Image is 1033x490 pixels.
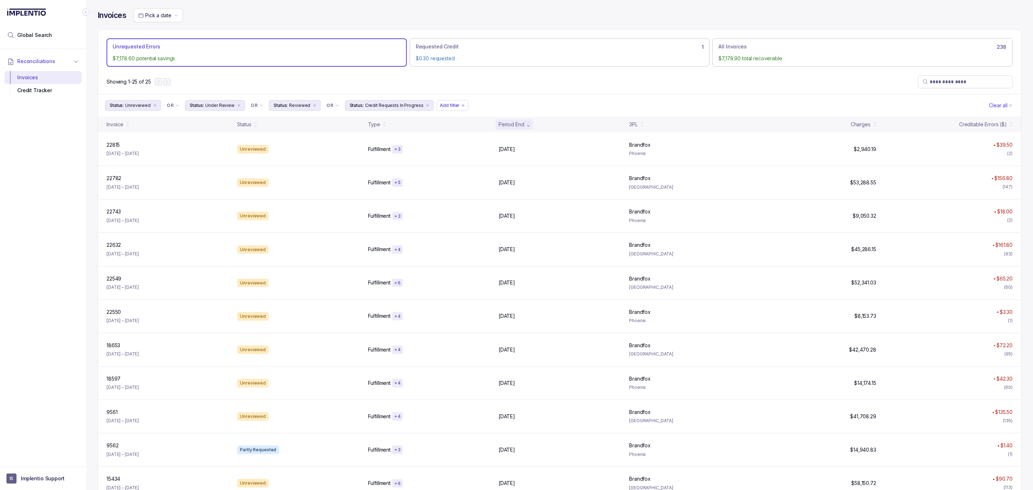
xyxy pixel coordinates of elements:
div: Unreviewed [237,345,269,354]
p: 22550 [107,308,121,316]
div: Invoices [10,71,76,84]
p: Showing 1-25 of 25 [107,78,151,85]
p: [DATE] – [DATE] [107,184,139,191]
div: Unreviewed [237,479,269,487]
p: 22815 [107,141,120,149]
p: $72.20 [996,342,1013,349]
p: Brandfox [629,442,651,449]
p: Brandfox [629,308,651,316]
img: red pointer upwards [993,378,995,380]
p: + 3 [394,146,401,152]
p: [DATE] – [DATE] [107,451,139,458]
p: Fulfillment [368,413,391,420]
button: Filter Chip Connector undefined [324,100,342,110]
p: $7,178.60 potential savings [113,55,401,62]
p: Status: [110,102,124,109]
p: Fulfillment [368,346,391,353]
button: Reconciliations [4,53,82,69]
p: $2,940.19 [854,146,876,153]
div: (93) [1004,250,1013,258]
p: + 5 [394,180,401,185]
p: Brandfox [629,475,651,482]
div: Unreviewed [237,245,269,254]
button: Filter Chip Connector undefined [248,100,266,110]
p: 15434 [107,475,120,482]
div: (147) [1003,183,1013,190]
p: Brandfox [629,208,651,215]
p: [DATE] [499,246,515,253]
p: [GEOGRAPHIC_DATA] [629,350,751,358]
p: $58,150.72 [851,480,876,487]
p: Fulfillment [368,312,391,320]
div: Creditable Errors ($) [959,121,1007,128]
button: Filter Chip Add filter [437,100,468,111]
button: User initialsImplentio Support [6,473,80,484]
p: Unrequested Errors [113,43,160,50]
p: [DATE] – [DATE] [107,317,139,324]
p: Phoenix [629,150,751,157]
div: Reconciliations [4,70,82,99]
p: $0.30 requested [416,55,704,62]
p: Brandfox [629,342,651,349]
div: Unreviewed [237,379,269,387]
p: Fulfillment [368,446,391,453]
p: Fulfillment [368,179,391,186]
div: Unreviewed [237,312,269,321]
p: [DATE] [499,413,515,420]
img: red pointer upwards [997,445,999,447]
p: Fulfillment [368,246,391,253]
div: Partly Requested [237,446,279,454]
li: Filter Chip Connector undefined [251,103,263,108]
img: red pointer upwards [993,345,995,347]
div: (1) [1008,317,1013,324]
p: $1.40 [1000,442,1013,449]
p: [DATE] – [DATE] [107,350,139,358]
p: Status: [190,102,204,109]
button: Filter Chip Credit Requests In Progress [345,100,434,111]
p: [DATE] – [DATE] [107,417,139,424]
div: (60) [1004,384,1013,391]
button: Filter Chip Reviewed [269,100,321,111]
p: Fulfillment [368,279,391,286]
span: User initials [6,473,16,484]
p: 22632 [107,241,121,249]
img: red pointer upwards [991,178,994,179]
p: [DATE] – [DATE] [107,250,139,258]
p: $156.80 [994,175,1013,182]
div: (95) [1004,350,1013,358]
p: $41,708.29 [850,413,876,420]
p: Clear all [989,102,1008,109]
div: (60) [1004,284,1013,291]
h6: 238 [997,44,1006,50]
p: $3.30 [1000,308,1013,316]
p: 9562 [107,442,118,449]
p: Brandfox [629,375,651,382]
p: Under Review [205,102,235,109]
img: red pointer upwards [992,478,995,480]
ul: Filter Group [105,100,987,111]
button: Filter Chip Under Review [185,100,245,111]
p: + 3 [394,447,401,453]
p: [DATE] – [DATE] [107,384,139,391]
div: Period End [499,121,524,128]
p: + 4 [394,314,401,319]
span: Pick a date [145,12,171,18]
p: $42.30 [996,375,1013,382]
p: Phoenix [629,384,751,391]
div: Unreviewed [237,212,269,220]
p: Brandfox [629,141,651,149]
p: Phoenix [629,217,751,224]
div: Unreviewed [237,178,269,187]
div: Unreviewed [237,412,269,421]
p: $14,174.15 [854,380,876,387]
p: 18597 [107,375,121,382]
p: $7,178.90 total recoverable [718,55,1006,62]
p: Fulfillment [368,212,391,220]
p: $135.50 [995,409,1013,416]
img: red pointer upwards [996,311,999,313]
p: [DATE] – [DATE] [107,150,139,157]
div: Collapse Icon [82,8,90,17]
div: (2) [1007,217,1013,224]
img: red pointer upwards [992,244,995,246]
